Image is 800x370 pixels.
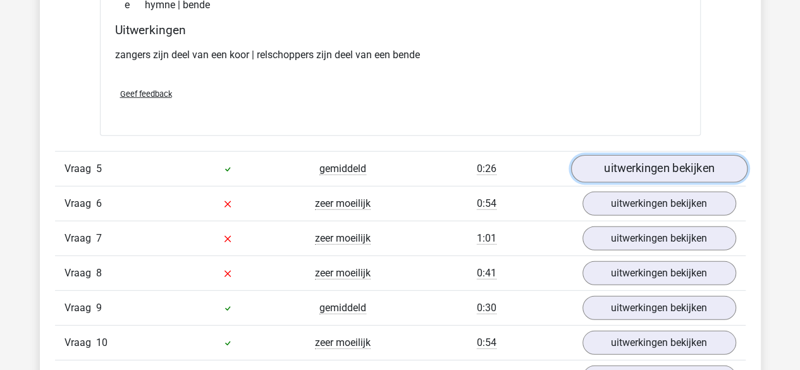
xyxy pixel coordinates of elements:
p: zangers zijn deel van een koor | relschoppers zijn deel van een bende [115,47,686,63]
span: 7 [96,232,102,244]
a: uitwerkingen bekijken [582,296,736,320]
span: zeer moeilijk [315,197,371,210]
span: 6 [96,197,102,209]
a: uitwerkingen bekijken [582,331,736,355]
span: gemiddeld [319,302,366,314]
span: Vraag [65,196,96,211]
span: zeer moeilijk [315,232,371,245]
span: Geef feedback [120,89,172,99]
span: zeer moeilijk [315,267,371,280]
span: 0:54 [477,197,496,210]
span: 0:26 [477,163,496,175]
a: uitwerkingen bekijken [570,155,747,183]
span: Vraag [65,335,96,350]
span: 5 [96,163,102,175]
a: uitwerkingen bekijken [582,192,736,216]
span: gemiddeld [319,163,366,175]
a: uitwerkingen bekijken [582,261,736,285]
span: 0:54 [477,336,496,349]
a: uitwerkingen bekijken [582,226,736,250]
span: 8 [96,267,102,279]
span: 9 [96,302,102,314]
span: Vraag [65,300,96,316]
h4: Uitwerkingen [115,23,686,37]
span: 1:01 [477,232,496,245]
span: 0:41 [477,267,496,280]
span: zeer moeilijk [315,336,371,349]
span: 10 [96,336,108,348]
span: Vraag [65,161,96,176]
span: Vraag [65,266,96,281]
span: 0:30 [477,302,496,314]
span: Vraag [65,231,96,246]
